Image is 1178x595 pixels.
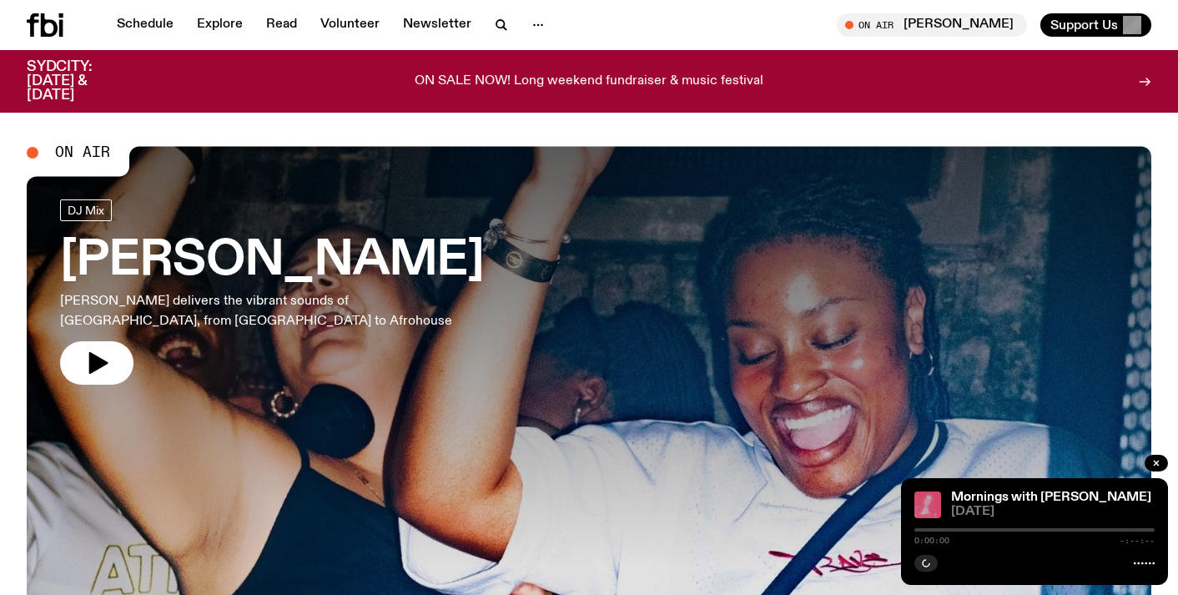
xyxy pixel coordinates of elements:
span: DJ Mix [68,204,104,217]
button: On Air[PERSON_NAME] [837,13,1027,37]
a: Schedule [107,13,184,37]
a: Mornings with [PERSON_NAME] [951,491,1151,504]
p: [PERSON_NAME] delivers the vibrant sounds of [GEOGRAPHIC_DATA], from [GEOGRAPHIC_DATA] to Afrohouse [60,291,487,331]
button: Support Us [1040,13,1151,37]
span: -:--:-- [1120,537,1155,545]
a: [PERSON_NAME][PERSON_NAME] delivers the vibrant sounds of [GEOGRAPHIC_DATA], from [GEOGRAPHIC_DAT... [60,199,487,385]
a: Volunteer [310,13,390,37]
h3: SYDCITY: [DATE] & [DATE] [27,60,133,103]
a: Newsletter [393,13,481,37]
a: DJ Mix [60,199,112,221]
p: ON SALE NOW! Long weekend fundraiser & music festival [415,74,763,89]
span: On Air [55,145,110,160]
span: 0:00:00 [914,537,949,545]
a: Explore [187,13,253,37]
a: Read [256,13,307,37]
span: [DATE] [951,506,1155,518]
h3: [PERSON_NAME] [60,238,487,285]
span: Support Us [1050,18,1118,33]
